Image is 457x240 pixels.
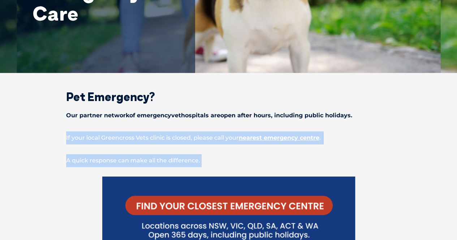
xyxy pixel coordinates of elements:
span: If your local Greencross Vets clinic is closed, please call your [66,134,239,141]
span: are [211,112,220,119]
h2: Pet Emergency? [41,91,417,102]
span: . [319,134,321,141]
span: of emergency [129,112,171,119]
span: open after hours, including public holidays. [220,112,352,119]
a: nearest emergency centre [239,134,319,141]
span: vet [171,112,181,119]
span: A quick response can make all the difference. [66,157,200,164]
span: Our partner network [66,112,129,119]
span: hospitals [181,112,209,119]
